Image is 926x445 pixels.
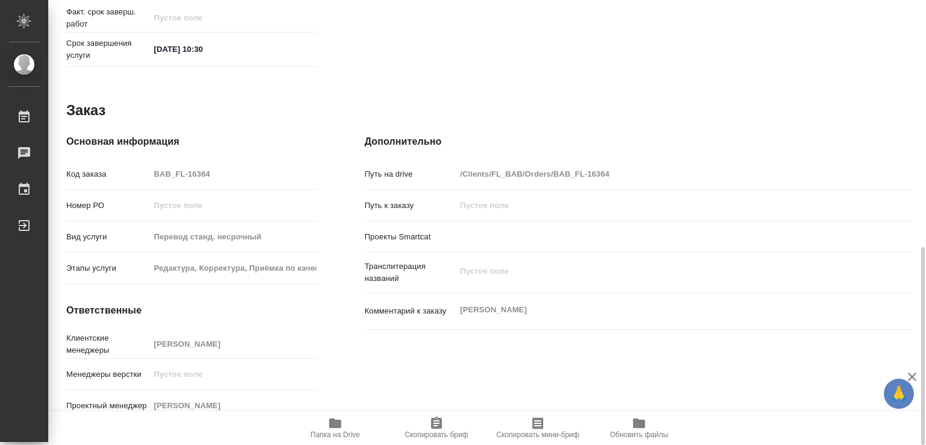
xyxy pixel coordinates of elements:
[150,335,316,353] input: Пустое поле
[150,228,316,245] input: Пустое поле
[365,168,456,180] p: Путь на drive
[487,411,588,445] button: Скопировать мини-бриф
[150,397,316,414] input: Пустое поле
[66,134,317,149] h4: Основная информация
[150,197,316,214] input: Пустое поле
[66,168,150,180] p: Код заказа
[66,231,150,243] p: Вид услуги
[496,431,579,439] span: Скопировать мини-бриф
[610,431,669,439] span: Обновить файлы
[456,300,867,320] textarea: [PERSON_NAME]
[150,365,316,383] input: Пустое поле
[66,6,150,30] p: Факт. срок заверш. работ
[66,262,150,274] p: Этапы услуги
[150,259,316,277] input: Пустое поле
[66,101,106,120] h2: Заказ
[405,431,468,439] span: Скопировать бриф
[150,9,255,27] input: Пустое поле
[285,411,386,445] button: Папка на Drive
[456,197,867,214] input: Пустое поле
[365,134,913,149] h4: Дополнительно
[66,37,150,62] p: Срок завершения услуги
[884,379,914,409] button: 🙏
[66,368,150,380] p: Менеджеры верстки
[66,400,150,412] p: Проектный менеджер
[365,305,456,317] p: Комментарий к заказу
[365,200,456,212] p: Путь к заказу
[150,40,255,58] input: ✎ Введи что-нибудь
[365,231,456,243] p: Проекты Smartcat
[889,381,909,406] span: 🙏
[66,303,317,318] h4: Ответственные
[386,411,487,445] button: Скопировать бриф
[66,332,150,356] p: Клиентские менеджеры
[588,411,690,445] button: Обновить файлы
[310,431,360,439] span: Папка на Drive
[456,165,867,183] input: Пустое поле
[365,260,456,285] p: Транслитерация названий
[66,200,150,212] p: Номер РО
[150,165,316,183] input: Пустое поле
